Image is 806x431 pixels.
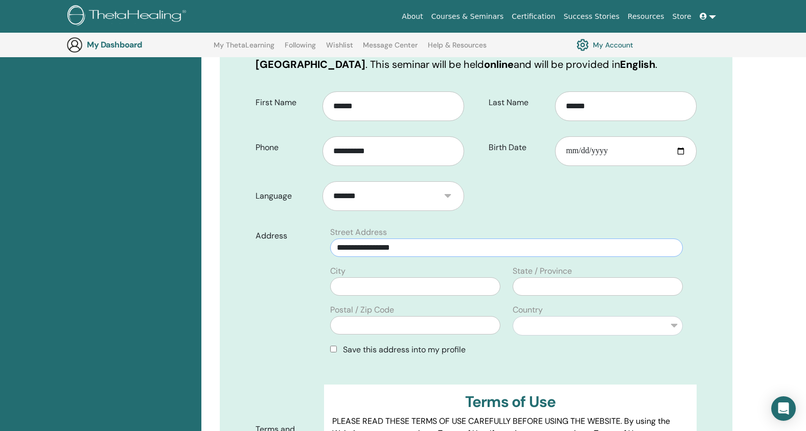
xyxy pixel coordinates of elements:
label: State / Province [513,265,572,277]
div: Open Intercom Messenger [771,396,796,421]
label: Postal / Zip Code [330,304,394,316]
label: City [330,265,346,277]
img: cog.svg [577,36,589,54]
label: Street Address [330,226,387,238]
a: Following [285,41,316,57]
label: Last Name [481,93,556,112]
b: English [620,58,655,71]
a: Resources [624,7,669,26]
a: My ThetaLearning [214,41,274,57]
a: My Account [577,36,633,54]
label: Country [513,304,543,316]
label: Phone [248,138,323,157]
a: Success Stories [560,7,624,26]
label: Birth Date [481,138,556,157]
b: [GEOGRAPHIC_DATA], [GEOGRAPHIC_DATA] [256,42,689,71]
a: Message Center [363,41,418,57]
a: Wishlist [326,41,353,57]
a: About [398,7,427,26]
h3: My Dashboard [87,40,189,50]
label: Language [248,186,323,206]
img: generic-user-icon.jpg [66,37,83,53]
a: Help & Resources [428,41,487,57]
b: online [484,58,514,71]
a: Courses & Seminars [427,7,508,26]
img: logo.png [67,5,190,28]
a: Certification [508,7,559,26]
h3: Terms of Use [332,393,688,411]
a: Store [669,7,696,26]
label: Address [248,226,324,246]
label: First Name [248,93,323,112]
span: Save this address into my profile [343,344,466,355]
